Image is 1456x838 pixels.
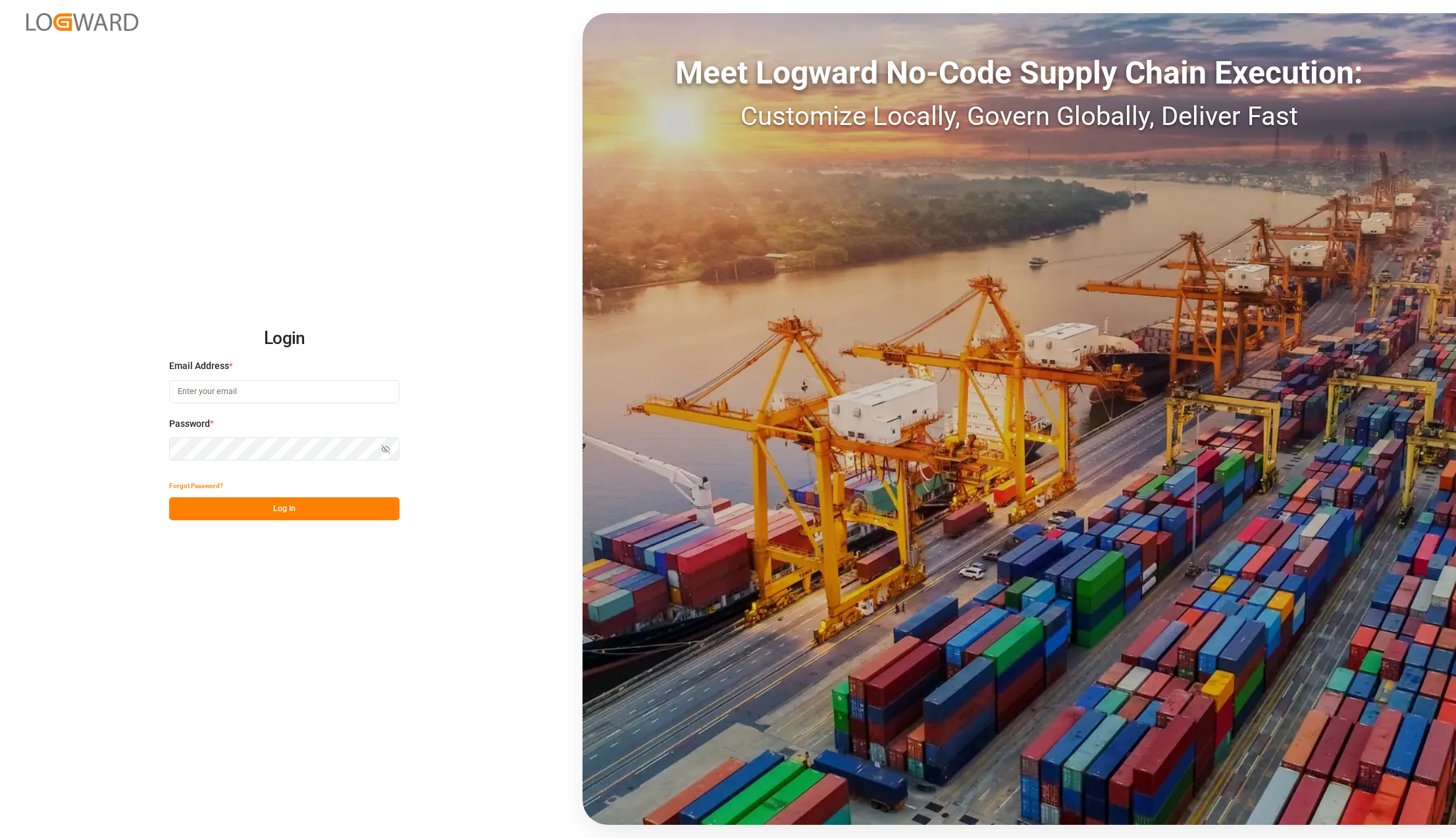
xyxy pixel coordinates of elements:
[169,417,210,431] span: Password
[169,359,229,373] span: Email Address
[26,13,138,31] img: Logward_new_orange.png
[583,97,1456,136] div: Customize Locally, Govern Globally, Deliver Fast
[169,474,223,497] button: Forgot Password?
[169,318,400,360] h2: Login
[169,497,400,520] button: Log In
[169,380,400,403] input: Enter your email
[583,49,1456,97] div: Meet Logward No-Code Supply Chain Execution:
